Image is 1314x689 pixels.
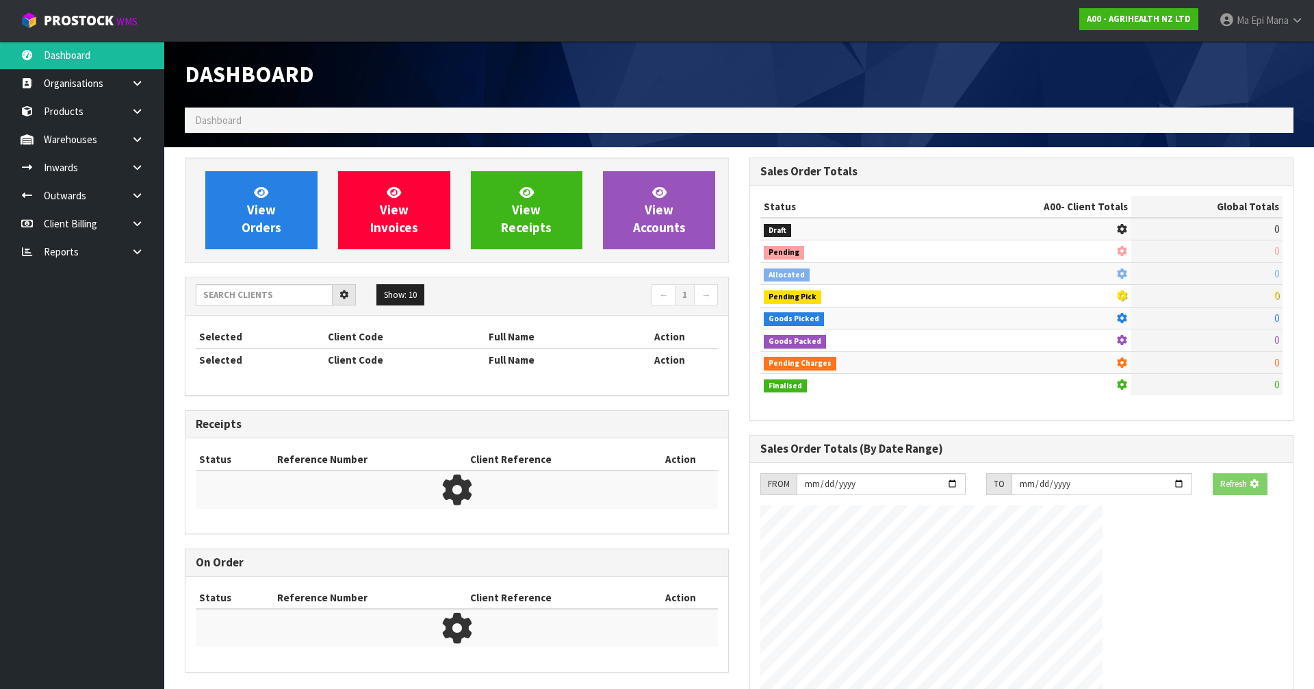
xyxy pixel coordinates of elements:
span: Ma Epi [1237,14,1264,27]
div: FROM [760,473,797,495]
h3: Sales Order Totals (By Date Range) [760,442,1283,455]
h3: Sales Order Totals [760,165,1283,178]
span: Mana [1266,14,1289,27]
th: Full Name [485,349,621,371]
th: Client Reference [467,587,643,609]
th: Action [621,326,718,348]
div: TO [986,473,1012,495]
th: - Client Totals [933,196,1131,218]
th: Full Name [485,326,621,348]
span: 0 [1274,312,1279,325]
span: A00 [1044,200,1061,213]
th: Reference Number [274,449,467,471]
span: 0 [1274,289,1279,302]
h3: On Order [196,556,718,569]
a: ViewAccounts [603,171,715,249]
th: Action [621,349,718,371]
img: cube-alt.png [21,12,38,29]
span: View Receipts [501,184,552,236]
span: 0 [1274,245,1279,258]
th: Action [643,449,718,471]
th: Selected [196,349,324,371]
a: ViewInvoices [338,171,450,249]
th: Status [196,449,274,471]
th: Status [760,196,933,218]
th: Status [196,587,274,609]
th: Action [643,587,718,609]
button: Refresh [1213,473,1267,495]
th: Global Totals [1131,196,1283,218]
a: ← [652,284,675,306]
strong: A00 - AGRIHEALTH NZ LTD [1087,13,1191,25]
nav: Page navigation [467,284,718,308]
span: View Orders [242,184,281,236]
span: Draft [764,224,791,238]
h3: Receipts [196,418,718,431]
a: ViewReceipts [471,171,583,249]
a: A00 - AGRIHEALTH NZ LTD [1079,8,1198,30]
span: 0 [1274,334,1279,347]
span: Dashboard [185,60,314,88]
th: Client Reference [467,449,643,471]
input: Search clients [196,284,333,305]
span: Allocated [764,268,810,282]
span: Pending [764,246,804,260]
span: Goods Picked [764,312,824,326]
span: ProStock [44,12,114,29]
span: Pending Pick [764,290,821,304]
a: ViewOrders [205,171,318,249]
th: Client Code [324,349,485,371]
span: Finalised [764,379,807,393]
span: View Accounts [633,184,686,236]
th: Client Code [324,326,485,348]
a: → [694,284,718,306]
small: WMS [116,15,138,28]
span: Goods Packed [764,335,826,349]
span: Dashboard [195,114,242,127]
span: 0 [1274,267,1279,280]
span: 0 [1274,378,1279,391]
span: 0 [1274,223,1279,236]
button: Show: 10 [376,284,424,306]
span: Pending Charges [764,357,836,371]
span: View Invoices [370,184,418,236]
th: Selected [196,326,324,348]
a: 1 [675,284,695,306]
span: 0 [1274,356,1279,369]
th: Reference Number [274,587,467,609]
